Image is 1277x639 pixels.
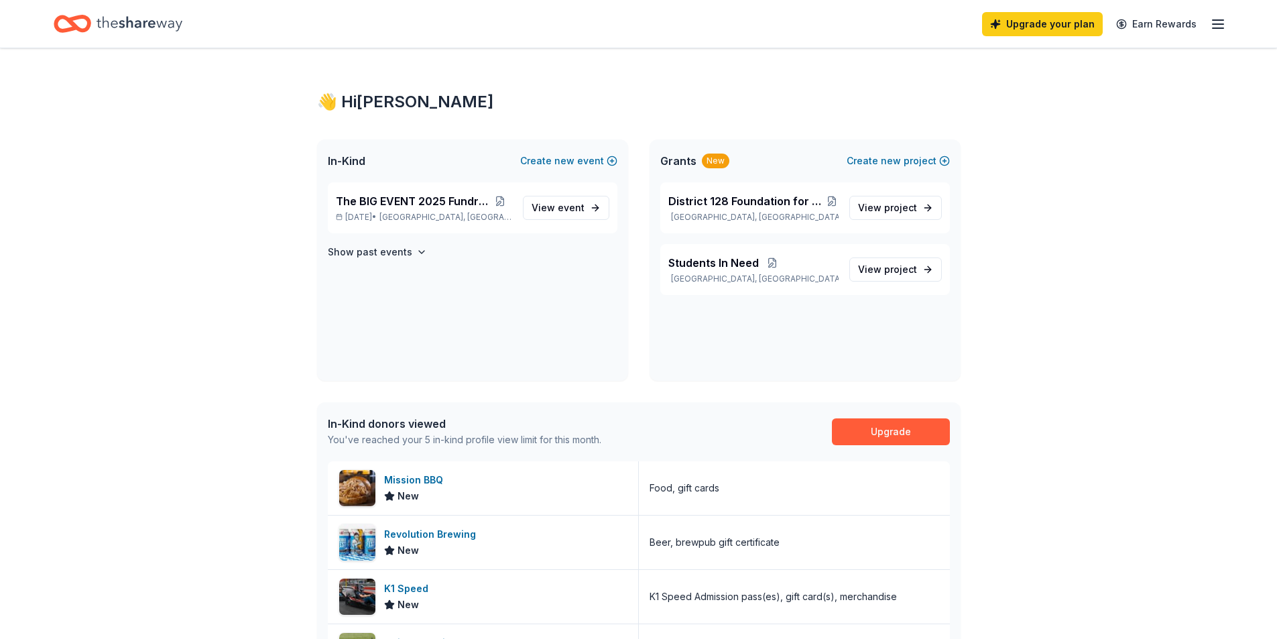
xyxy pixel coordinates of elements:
[523,196,609,220] a: View event
[881,153,901,169] span: new
[398,597,419,613] span: New
[384,472,448,488] div: Mission BBQ
[858,262,917,278] span: View
[650,480,719,496] div: Food, gift cards
[554,153,574,169] span: new
[858,200,917,216] span: View
[379,212,511,223] span: [GEOGRAPHIC_DATA], [GEOGRAPHIC_DATA]
[339,579,375,615] img: Image for K1 Speed
[398,488,419,504] span: New
[336,212,512,223] p: [DATE] •
[317,91,961,113] div: 👋 Hi [PERSON_NAME]
[336,193,488,209] span: The BIG EVENT 2025 Fundraiser
[532,200,585,216] span: View
[884,264,917,275] span: project
[668,212,839,223] p: [GEOGRAPHIC_DATA], [GEOGRAPHIC_DATA]
[832,418,950,445] a: Upgrade
[384,581,434,597] div: K1 Speed
[558,202,585,213] span: event
[328,244,412,260] h4: Show past events
[339,524,375,561] img: Image for Revolution Brewing
[849,196,942,220] a: View project
[884,202,917,213] span: project
[328,153,365,169] span: In-Kind
[328,432,601,448] div: You've reached your 5 in-kind profile view limit for this month.
[702,154,729,168] div: New
[339,470,375,506] img: Image for Mission BBQ
[1108,12,1205,36] a: Earn Rewards
[849,257,942,282] a: View project
[847,153,950,169] button: Createnewproject
[520,153,617,169] button: Createnewevent
[660,153,696,169] span: Grants
[328,416,601,432] div: In-Kind donors viewed
[668,193,826,209] span: District 128 Foundation for Learning - Students In Need Project
[982,12,1103,36] a: Upgrade your plan
[668,255,759,271] span: Students In Need
[328,244,427,260] button: Show past events
[668,274,839,284] p: [GEOGRAPHIC_DATA], [GEOGRAPHIC_DATA]
[398,542,419,559] span: New
[650,534,780,550] div: Beer, brewpub gift certificate
[384,526,481,542] div: Revolution Brewing
[650,589,897,605] div: K1 Speed Admission pass(es), gift card(s), merchandise
[54,8,182,40] a: Home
